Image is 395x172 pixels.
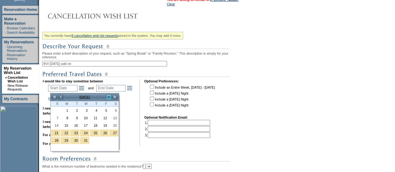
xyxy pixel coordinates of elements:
td: Sunday, December 14, 2025 [51,122,60,129]
td: Christmas Holiday [99,129,109,137]
a: 31 [80,137,89,144]
a: 6 [109,107,118,114]
td: Saturday, December 20, 2025 [109,122,119,129]
td: 1. [145,120,210,125]
td: · [5,31,6,34]
td: New Year's Holiday [70,137,80,144]
a: 9 cancellation wish list requests [72,34,118,37]
input: Date format: M/D/Y. Shortcut keys: [T] for Today. [UP] or [.] for Next Day. [DOWN] or [,] for Pre... [48,85,77,91]
th: Sunday [51,101,60,107]
td: Friday, December 19, 2025 [99,122,109,129]
a: 4 [90,107,99,114]
a: Upcoming Reservations [7,45,27,52]
a: << [51,94,57,100]
a: 1 [61,107,70,114]
td: Wednesday, December 03, 2025 [80,107,89,114]
a: New Release Requests [7,84,28,91]
a: 26 [100,130,109,136]
td: 3. [145,132,210,138]
td: Thursday, December 04, 2025 [90,107,99,114]
td: · [5,26,6,30]
a: 9 [70,115,79,121]
img: Cancellation Wish List [42,10,167,22]
a: 20 [109,122,118,129]
td: Wednesday, December 17, 2025 [80,122,89,129]
td: New Year's Holiday [51,137,60,144]
a: < [57,94,64,100]
td: New Year's Holiday [80,137,89,144]
a: 11 [90,115,99,121]
td: Sunday, December 07, 2025 [51,114,60,122]
a: Clear [167,2,175,6]
td: · [5,84,7,91]
td: Tuesday, December 16, 2025 [70,122,80,129]
td: Thursday, December 18, 2025 [90,122,99,129]
td: Christmas Holiday [60,129,70,137]
a: 5 [100,107,109,114]
td: Tuesday, December 02, 2025 [70,107,80,114]
td: Christmas Holiday [80,129,89,137]
td: Thursday, December 11, 2025 [90,114,99,122]
th: Tuesday [70,101,80,107]
a: 29 [61,137,70,144]
a: >> [112,94,118,100]
a: 13 [109,115,118,121]
a: Cancellation Wish List [7,76,28,83]
td: and [87,84,95,92]
b: Optional Preferences: [144,79,179,83]
a: 12 [100,115,109,121]
b: For a maximum of [43,142,72,145]
input: Date format: M/D/Y. Shortcut keys: [T] for Today. [UP] or [.] for Next Day. [DOWN] or [,] for Pre... [96,85,126,91]
th: Wednesday [80,101,89,107]
td: New Year's Holiday [60,137,70,144]
a: My Contracts [4,97,28,101]
a: 17 [80,122,89,129]
b: I need a maximum of [43,120,76,124]
td: Christmas Holiday [90,129,99,137]
td: Christmas Holiday [70,129,80,137]
a: > [106,94,112,100]
a: 19 [100,122,109,129]
th: Friday [99,101,109,107]
td: Christmas Holiday [51,129,60,137]
a: 30 [70,137,79,144]
a: Browse Calendars [7,26,35,30]
a: My Reservations [4,40,34,44]
a: 3 [80,107,89,114]
a: 23 [70,130,79,136]
a: 28 [51,137,60,144]
td: · [5,45,6,52]
b: For a minimum of [43,133,71,137]
a: Open the calendar popup. [126,85,133,91]
th: Thursday [90,101,99,107]
td: Saturday, December 13, 2025 [109,114,119,122]
a: (show holiday calendar) [48,96,83,100]
a: Reservation History [7,53,25,61]
a: 24 [80,130,89,136]
td: Saturday, December 06, 2025 [109,107,119,114]
img: subTtlRoomPreferences.gif [42,155,230,163]
a: 8 [61,115,70,121]
td: 2. [145,126,210,132]
a: 2 [70,107,79,114]
a: 10 [80,115,89,121]
td: Wednesday, December 10, 2025 [80,114,89,122]
a: 18 [90,122,99,129]
a: Search Availability [7,31,35,34]
td: Monday, December 15, 2025 [60,122,70,129]
th: Monday [60,101,70,107]
a: 15 [61,122,70,129]
div: You currently have stored in the system. You may add 4 more. [42,32,183,39]
th: Saturday [109,101,119,107]
a: 21 [51,130,60,136]
td: Tuesday, December 09, 2025 [70,114,80,122]
a: Make a Reservation [4,17,26,26]
a: 7 [51,115,60,121]
a: 25 [90,130,99,136]
b: I would like to stay sometime between [43,79,103,83]
td: Christmas Holiday [109,129,119,137]
td: Friday, December 05, 2025 [99,107,109,114]
a: Reservation Home [4,7,37,12]
a: 27 [109,130,118,136]
td: · [5,53,6,61]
